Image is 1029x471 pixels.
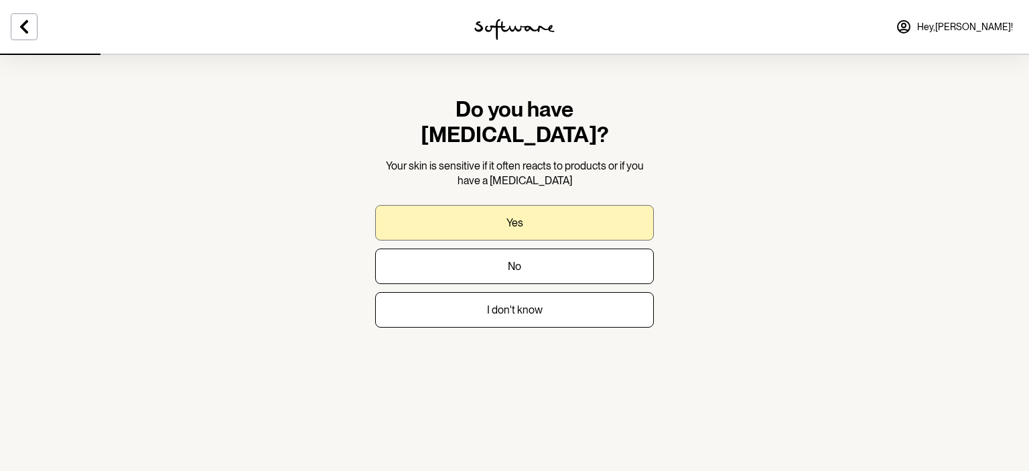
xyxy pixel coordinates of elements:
h1: Do you have [MEDICAL_DATA]? [375,96,654,148]
button: I don't know [375,292,654,328]
p: Yes [506,216,523,229]
a: Hey,[PERSON_NAME]! [888,11,1021,43]
button: No [375,249,654,284]
p: No [508,260,521,273]
img: software logo [474,19,555,40]
span: Hey, [PERSON_NAME] ! [917,21,1013,33]
span: Your skin is sensitive if it often reacts to products or if you have a [MEDICAL_DATA] [386,159,644,187]
p: I don't know [487,304,543,316]
button: Yes [375,205,654,241]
